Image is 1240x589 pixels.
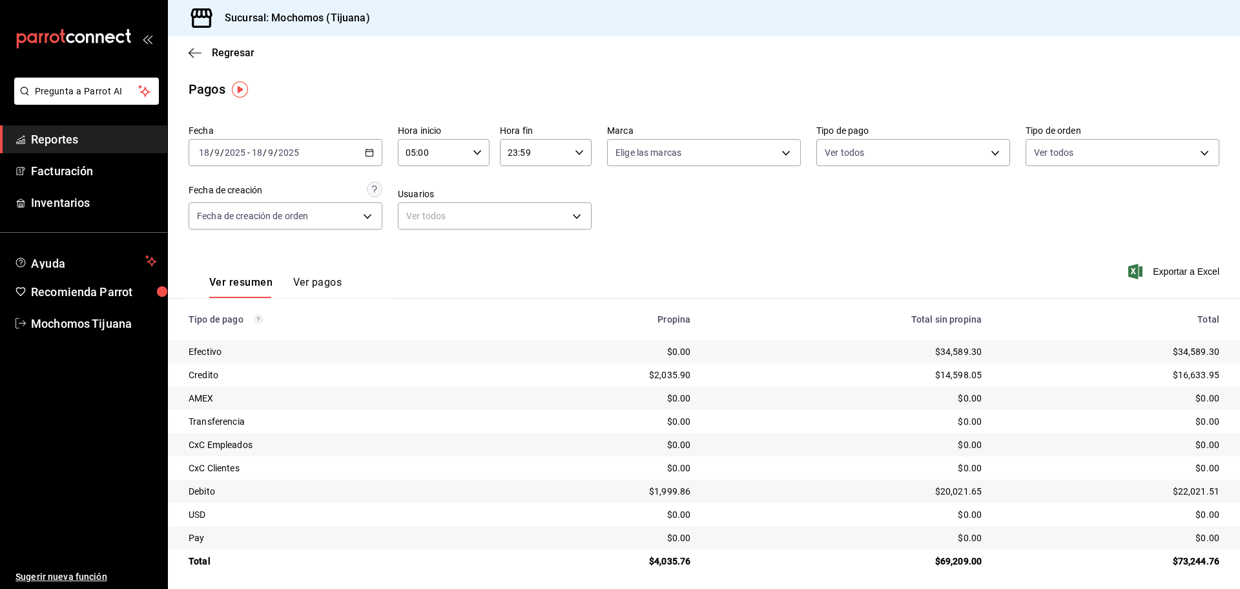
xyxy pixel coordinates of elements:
div: $0.00 [513,531,691,544]
div: Tipo de pago [189,314,493,325]
div: Fecha de creación [189,184,262,197]
div: $2,035.90 [513,369,691,381]
div: $0.00 [711,438,982,451]
svg: Los pagos realizados con Pay y otras terminales son montos brutos. [254,315,263,324]
label: Marca [607,126,801,135]
div: CxC Clientes [189,462,493,475]
div: $14,598.05 [711,369,982,381]
button: Regresar [189,47,254,59]
div: $0.00 [513,345,691,358]
div: AMEX [189,392,493,405]
div: $0.00 [1002,531,1219,544]
span: / [263,147,267,158]
div: $34,589.30 [1002,345,1219,358]
label: Hora fin [500,126,592,135]
div: Total sin propina [711,314,982,325]
span: Mochomos Tijuana [31,315,157,332]
div: $0.00 [513,462,691,475]
div: Total [1002,314,1219,325]
input: -- [267,147,274,158]
span: Sugerir nueva función [15,570,157,584]
div: $0.00 [1002,392,1219,405]
a: Pregunta a Parrot AI [9,94,159,107]
button: Ver pagos [293,276,342,298]
div: $73,244.76 [1002,555,1219,568]
div: $0.00 [711,392,982,405]
label: Tipo de orden [1026,126,1219,135]
input: -- [198,147,210,158]
input: ---- [278,147,300,158]
div: $0.00 [711,462,982,475]
label: Fecha [189,126,382,135]
input: -- [251,147,263,158]
div: Ver todos [398,202,592,230]
div: Efectivo [189,345,493,358]
div: Transferencia [189,415,493,428]
div: $0.00 [1002,462,1219,475]
span: Facturación [31,162,157,180]
span: Fecha de creación de orden [197,209,308,222]
div: Propina [513,314,691,325]
div: $22,021.51 [1002,485,1219,498]
div: $34,589.30 [711,345,982,358]
div: Pagos [189,80,225,99]
span: / [210,147,214,158]
span: Reportes [31,131,157,148]
div: $0.00 [513,438,691,451]
label: Tipo de pago [816,126,1010,135]
button: open_drawer_menu [142,34,152,44]
div: $0.00 [1002,508,1219,521]
div: CxC Empleados [189,438,493,451]
span: Pregunta a Parrot AI [35,85,139,98]
input: -- [214,147,220,158]
label: Usuarios [398,189,592,198]
span: Ver todos [1034,146,1073,159]
div: $0.00 [711,415,982,428]
div: Debito [189,485,493,498]
div: $0.00 [513,392,691,405]
div: Pay [189,531,493,544]
div: USD [189,508,493,521]
input: ---- [224,147,246,158]
div: $0.00 [711,531,982,544]
div: Total [189,555,493,568]
div: $0.00 [1002,438,1219,451]
label: Hora inicio [398,126,490,135]
div: $1,999.86 [513,485,691,498]
span: Ver todos [825,146,864,159]
div: $20,021.65 [711,485,982,498]
div: $0.00 [711,508,982,521]
div: $0.00 [513,508,691,521]
div: Credito [189,369,493,381]
button: Exportar a Excel [1131,264,1219,279]
span: / [274,147,278,158]
span: Ayuda [31,253,140,269]
h3: Sucursal: Mochomos (Tijuana) [214,10,370,26]
span: Inventarios [31,194,157,211]
div: $0.00 [513,415,691,428]
div: navigation tabs [209,276,342,298]
span: Elige las marcas [615,146,681,159]
img: Tooltip marker [232,81,248,98]
button: Pregunta a Parrot AI [14,78,159,105]
span: / [220,147,224,158]
button: Ver resumen [209,276,273,298]
div: $4,035.76 [513,555,691,568]
span: Regresar [212,47,254,59]
span: Recomienda Parrot [31,283,157,301]
div: $0.00 [1002,415,1219,428]
div: $16,633.95 [1002,369,1219,381]
span: - [247,147,250,158]
div: $69,209.00 [711,555,982,568]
